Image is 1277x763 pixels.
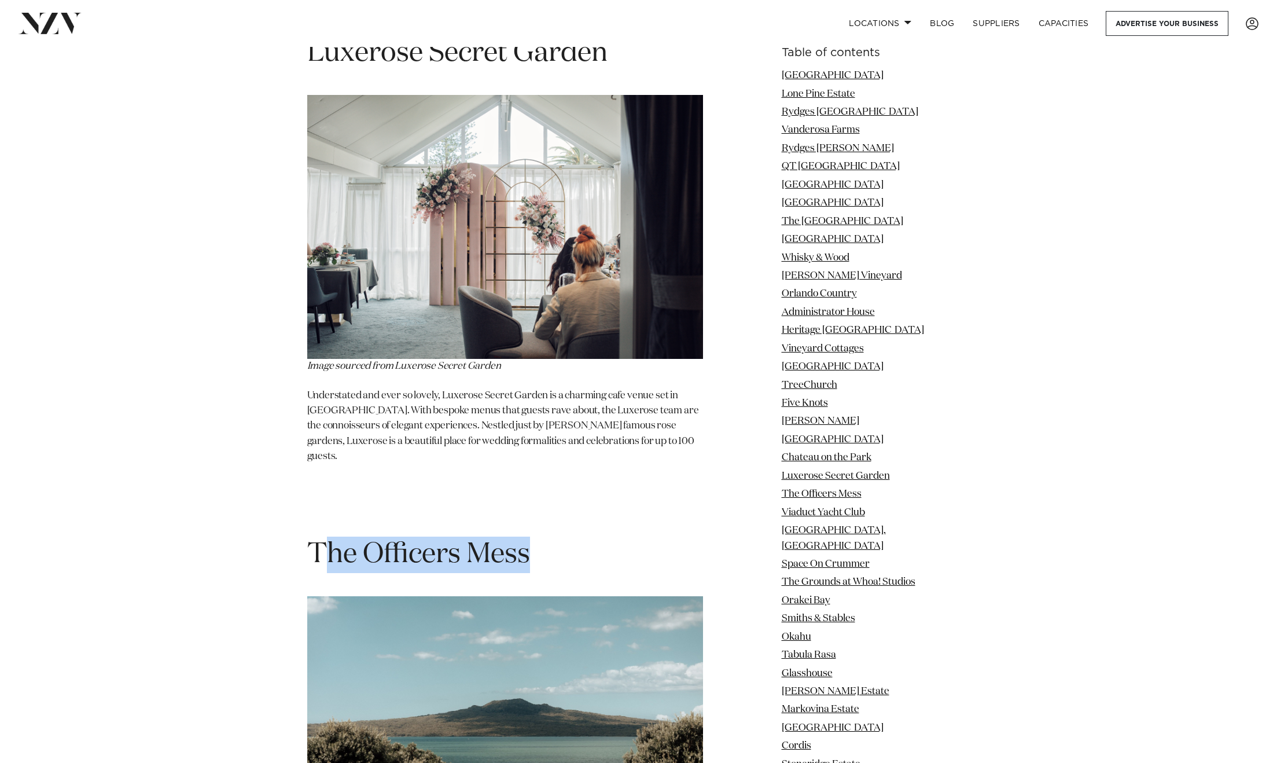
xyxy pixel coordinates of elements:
[307,39,608,67] span: Luxerose Secret Garden
[782,289,857,299] a: Orlando Country
[782,435,884,445] a: [GEOGRAPHIC_DATA]
[782,307,875,317] a: Administrator House
[782,271,902,281] a: [PERSON_NAME] Vineyard
[782,47,970,59] h6: Table of contents
[782,125,860,135] a: Vanderosa Farms
[782,723,884,733] a: [GEOGRAPHIC_DATA]
[782,687,889,696] a: [PERSON_NAME] Estate
[782,344,864,354] a: Vineyard Cottages
[782,471,890,481] a: Luxerose Secret Garden
[782,453,871,463] a: Chateau on the Park
[782,489,862,499] a: The Officers Mess
[782,362,884,372] a: [GEOGRAPHIC_DATA]
[307,541,530,568] span: The Officers Mess
[782,252,849,262] a: Whisky & Wood
[782,144,894,153] a: Rydges [PERSON_NAME]
[963,11,1029,36] a: SUPPLIERS
[19,13,82,34] img: nzv-logo.png
[782,180,884,190] a: [GEOGRAPHIC_DATA]
[1029,11,1098,36] a: Capacities
[307,388,703,465] p: Understated and ever so lovely, Luxerose Secret Garden is a charming cafe venue set in [GEOGRAPHI...
[921,11,963,36] a: BLOG
[782,398,828,408] a: Five Knots
[310,361,501,371] span: mage sourced from Luxerose Secret Garden
[782,217,903,226] a: The [GEOGRAPHIC_DATA]
[782,650,836,660] a: Tabula Rasa
[782,162,900,171] a: QT [GEOGRAPHIC_DATA]
[782,380,837,390] a: TreeChurch
[307,361,310,371] span: I
[782,668,833,678] a: Glasshouse
[782,559,870,569] a: Space On Crummer
[1106,11,1228,36] a: Advertise your business
[782,71,884,80] a: [GEOGRAPHIC_DATA]
[782,325,924,335] a: Heritage [GEOGRAPHIC_DATA]
[782,234,884,244] a: [GEOGRAPHIC_DATA]
[782,416,859,426] a: [PERSON_NAME]
[840,11,921,36] a: Locations
[782,705,859,714] a: Markovina Estate
[782,526,886,551] a: [GEOGRAPHIC_DATA], [GEOGRAPHIC_DATA]
[782,596,830,606] a: Orakei Bay
[782,508,865,518] a: Viaduct Yacht Club
[782,741,811,751] a: Cordis
[782,107,918,117] a: Rydges [GEOGRAPHIC_DATA]
[782,577,915,587] a: The Grounds at Whoa! Studios
[782,614,855,623] a: Smiths & Stables
[782,632,811,642] a: Okahu
[782,89,855,98] a: Lone Pine Estate
[782,198,884,208] a: [GEOGRAPHIC_DATA]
